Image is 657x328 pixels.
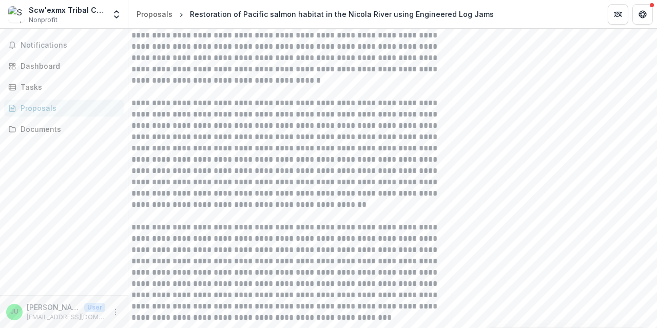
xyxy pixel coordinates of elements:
[8,6,25,23] img: Scw'exmx Tribal Council
[137,9,172,20] div: Proposals
[21,41,120,50] span: Notifications
[190,9,494,20] div: Restoration of Pacific salmon habitat in the Nicola River using Engineered Log Jams
[21,61,115,71] div: Dashboard
[4,37,124,53] button: Notifications
[21,124,115,134] div: Documents
[4,79,124,95] a: Tasks
[4,121,124,138] a: Documents
[27,313,105,322] p: [EMAIL_ADDRESS][DOMAIN_NAME]
[4,57,124,74] a: Dashboard
[132,7,177,22] a: Proposals
[21,103,115,113] div: Proposals
[132,7,498,22] nav: breadcrumb
[632,4,653,25] button: Get Help
[21,82,115,92] div: Tasks
[84,303,105,312] p: User
[27,302,80,313] p: [PERSON_NAME]
[4,100,124,117] a: Proposals
[29,15,57,25] span: Nonprofit
[608,4,628,25] button: Partners
[10,308,18,315] div: Jessica Urquhart
[109,306,122,318] button: More
[29,5,105,15] div: Scw'exmx Tribal Council
[109,4,124,25] button: Open entity switcher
